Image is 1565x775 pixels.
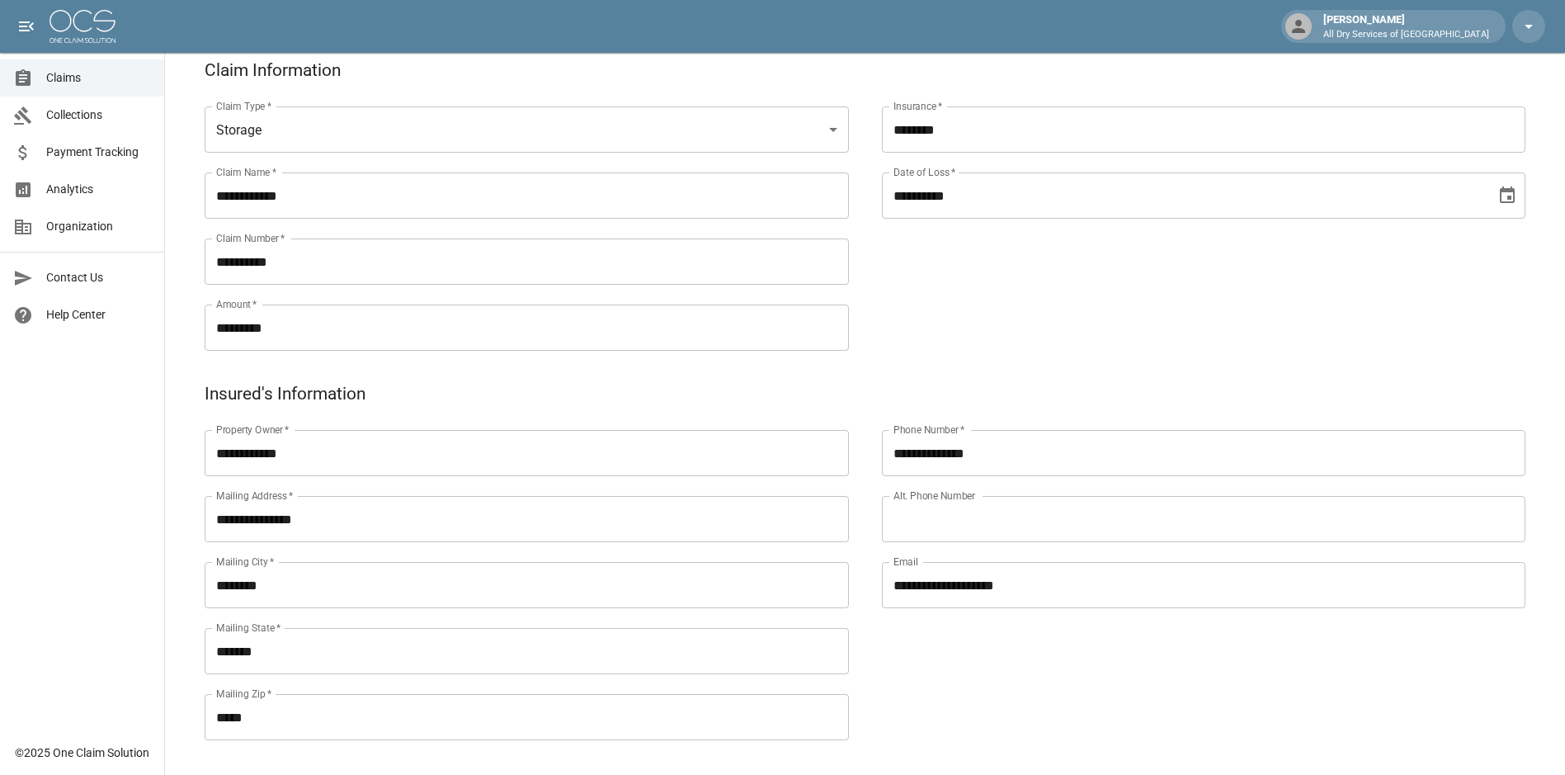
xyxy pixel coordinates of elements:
p: All Dry Services of [GEOGRAPHIC_DATA] [1323,28,1489,42]
span: Analytics [46,181,151,198]
label: Date of Loss [893,165,955,179]
label: Amount [216,297,257,311]
div: © 2025 One Claim Solution [15,744,149,761]
label: Mailing State [216,621,280,635]
label: Mailing Zip [216,687,272,701]
label: Claim Number [216,231,285,245]
span: Organization [46,218,151,235]
button: Choose date, selected date is Nov 18, 2024 [1491,179,1524,212]
label: Mailing City [216,555,275,569]
span: Help Center [46,306,151,324]
button: open drawer [10,10,43,43]
img: ocs-logo-white-transparent.png [49,10,115,43]
label: Phone Number [893,423,964,437]
label: Email [893,555,918,569]
label: Mailing Address [216,489,293,503]
span: Payment Tracking [46,144,151,161]
div: Storage [205,106,849,153]
label: Property Owner [216,423,290,437]
label: Claim Type [216,99,271,113]
span: Contact Us [46,269,151,286]
span: Claims [46,69,151,87]
label: Insurance [893,99,942,113]
span: Collections [46,106,151,124]
div: [PERSON_NAME] [1317,12,1496,41]
label: Claim Name [216,165,276,179]
label: Alt. Phone Number [893,489,975,503]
